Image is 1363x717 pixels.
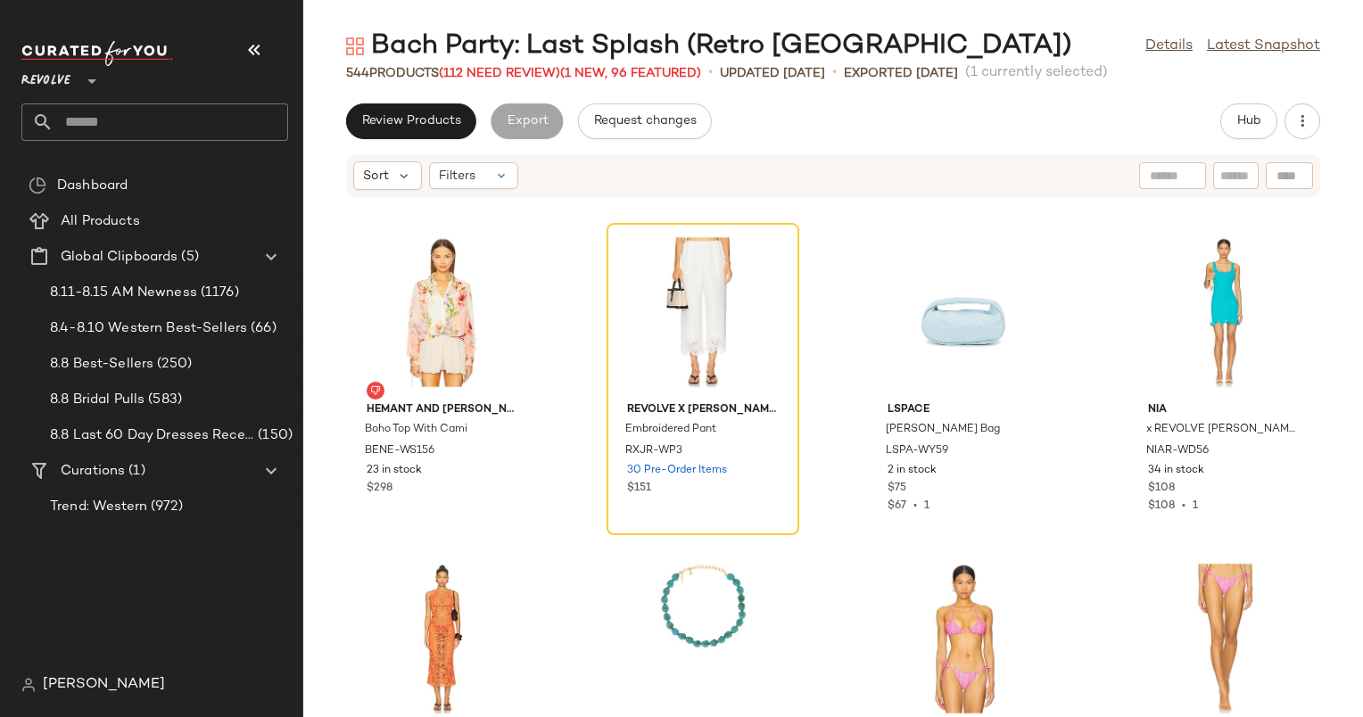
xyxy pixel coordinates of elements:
button: Hub [1220,103,1277,139]
span: (1 currently selected) [965,62,1108,84]
span: (112 Need Review) [439,67,560,80]
span: [PERSON_NAME] Bag [886,422,1000,438]
span: • [708,62,713,84]
span: 8.8 Best-Sellers [50,354,153,375]
button: Request changes [578,103,712,139]
span: 8.11-8.15 AM Newness [50,283,197,303]
span: • [1175,500,1193,512]
span: Request changes [593,114,697,128]
div: Bach Party: Last Splash (Retro [GEOGRAPHIC_DATA]) [346,29,1071,64]
img: LSPA-WY59_V1.jpg [873,229,1053,395]
span: Boho Top With Cami [365,422,467,438]
img: RXJR-WP3_V1.jpg [613,229,793,395]
span: (583) [145,390,182,410]
span: (972) [147,497,183,517]
img: svg%3e [346,37,364,55]
a: Details [1145,36,1193,57]
span: (150) [254,425,293,446]
span: Dashboard [57,176,128,196]
span: REVOLVE x [PERSON_NAME] [627,402,779,418]
span: RXJR-WP3 [625,443,682,459]
span: Review Products [361,114,461,128]
span: [PERSON_NAME] [43,674,165,696]
img: BENE-WS156_V1.jpg [352,229,533,395]
span: • [832,62,837,84]
span: 23 in stock [367,463,422,479]
span: BENE-WS156 [365,443,434,459]
img: cfy_white_logo.C9jOOHJF.svg [21,41,173,66]
a: Latest Snapshot [1207,36,1320,57]
span: LSPACE [888,402,1039,418]
span: LSPA-WY59 [886,443,948,459]
span: (66) [247,318,277,339]
span: 8.8 Last 60 Day Dresses Receipts Best-Sellers [50,425,254,446]
span: $108 [1148,500,1175,512]
span: 2 in stock [888,463,937,479]
span: NIA [1148,402,1300,418]
span: $75 [888,481,906,497]
div: Products [346,64,701,83]
img: svg%3e [29,177,46,194]
p: Exported [DATE] [844,64,958,83]
span: (5) [178,247,198,268]
span: (250) [153,354,192,375]
span: $151 [627,481,651,497]
span: 8.8 Bridal Pulls [50,390,145,410]
span: Hub [1236,114,1261,128]
img: NIAR-WD56_V1.jpg [1134,229,1314,395]
span: x REVOLVE [PERSON_NAME] [1146,422,1298,438]
span: 544 [346,67,369,80]
span: HEMANT AND [PERSON_NAME] [367,402,518,418]
span: Global Clipboards [61,247,178,268]
span: • [906,500,924,512]
span: 30 Pre-Order Items [627,463,727,479]
span: Embroidered Pant [625,422,716,438]
span: (1176) [197,283,239,303]
img: svg%3e [370,385,381,396]
span: (1 New, 96 Featured) [560,67,701,80]
span: Trend: Western [50,497,147,517]
span: 34 in stock [1148,463,1204,479]
span: Curations [61,461,125,482]
img: svg%3e [21,678,36,692]
span: All Products [61,211,140,232]
span: 1 [1193,500,1198,512]
span: $298 [367,481,392,497]
span: Filters [439,167,475,185]
span: (1) [125,461,145,482]
span: 1 [924,500,929,512]
span: NIAR-WD56 [1146,443,1209,459]
span: $108 [1148,481,1175,497]
span: $67 [888,500,906,512]
span: 8.4-8.10 Western Best-Sellers [50,318,247,339]
p: updated [DATE] [720,64,825,83]
span: Revolve [21,61,70,93]
span: Sort [363,167,389,185]
button: Review Products [346,103,476,139]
